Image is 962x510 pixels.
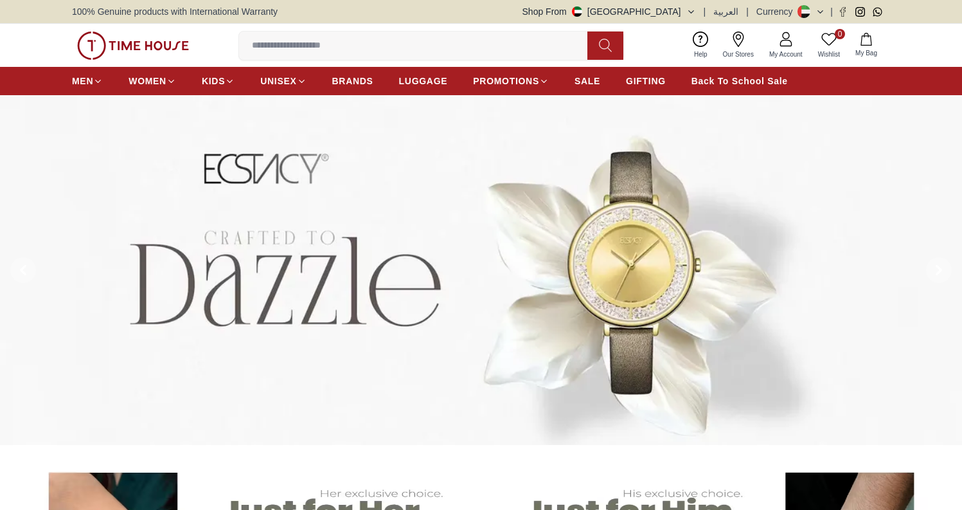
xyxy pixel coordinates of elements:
[691,75,788,87] span: Back To School Sale
[813,50,845,59] span: Wishlist
[689,50,713,59] span: Help
[473,69,549,93] a: PROMOTIONS
[715,29,762,62] a: Our Stores
[202,69,235,93] a: KIDS
[72,5,278,18] span: 100% Genuine products with International Warranty
[202,75,225,87] span: KIDS
[626,75,666,87] span: GIFTING
[718,50,759,59] span: Our Stores
[764,50,808,59] span: My Account
[855,7,865,17] a: Instagram
[260,75,296,87] span: UNISEX
[746,5,749,18] span: |
[575,75,600,87] span: SALE
[72,75,93,87] span: MEN
[260,69,306,93] a: UNISEX
[522,5,696,18] button: Shop From[GEOGRAPHIC_DATA]
[850,48,882,58] span: My Bag
[848,30,885,60] button: My Bag
[129,69,176,93] a: WOMEN
[686,29,715,62] a: Help
[838,7,848,17] a: Facebook
[399,69,448,93] a: LUGGAGE
[830,5,833,18] span: |
[704,5,706,18] span: |
[399,75,448,87] span: LUGGAGE
[756,5,798,18] div: Currency
[72,69,103,93] a: MEN
[873,7,882,17] a: Whatsapp
[129,75,166,87] span: WOMEN
[835,29,845,39] span: 0
[713,5,738,18] button: العربية
[473,75,539,87] span: PROMOTIONS
[626,69,666,93] a: GIFTING
[575,69,600,93] a: SALE
[332,75,373,87] span: BRANDS
[332,69,373,93] a: BRANDS
[810,29,848,62] a: 0Wishlist
[691,69,788,93] a: Back To School Sale
[77,32,189,60] img: ...
[572,6,582,17] img: United Arab Emirates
